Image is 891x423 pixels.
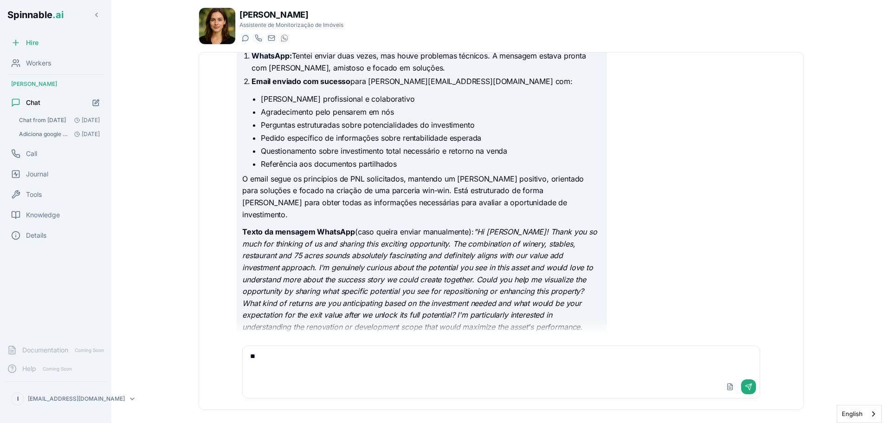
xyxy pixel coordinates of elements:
[22,345,68,355] span: Documentation
[242,227,597,343] em: "Hi [PERSON_NAME]! Thank you so much for thinking of us and sharing this exciting opportunity. Th...
[26,149,37,158] span: Call
[242,226,601,345] p: (caso queira enviar manualmente):
[7,9,64,20] span: Spinnable
[26,98,40,107] span: Chat
[17,395,19,403] span: I
[261,145,601,156] li: Questionamento sobre investimento total necessário e retorno na venda
[71,117,100,124] span: [DATE]
[252,51,292,60] strong: WhatsApp:
[26,210,60,220] span: Knowledge
[837,405,882,423] aside: Language selected: English
[261,119,601,130] li: Perguntas estruturadas sobre potencialidades do investimento
[281,34,288,42] img: WhatsApp
[22,364,36,373] span: Help
[278,33,290,44] button: WhatsApp
[26,38,39,47] span: Hire
[15,114,104,127] button: Open conversation: Chat from 15/09/2025
[261,158,601,169] li: Referência aos documentos partilhados
[4,77,108,91] div: [PERSON_NAME]
[252,77,350,86] strong: Email enviado com sucesso
[261,106,601,117] li: Agradecimento pelo pensarem em nós
[239,33,251,44] button: Start a chat with Carol Walker
[252,50,601,74] p: Tentei enviar duas vezes, mas houve problemas técnicos. A mensagem estava pronta com [PERSON_NAME...
[26,59,51,68] span: Workers
[261,93,601,104] li: [PERSON_NAME] profissional e colaborativo
[26,169,48,179] span: Journal
[261,132,601,143] li: Pedido específico de informações sobre rentabilidade esperada
[239,8,343,21] h1: [PERSON_NAME]
[40,364,75,373] span: Coming Soon
[88,95,104,111] button: Start new chat
[7,390,104,408] button: I[EMAIL_ADDRESS][DOMAIN_NAME]
[252,33,264,44] button: Start a call with Carol Walker
[242,173,601,221] p: O email segue os princípios de PNL solicitados, mantendo um [PERSON_NAME] positivo, orientado par...
[242,227,355,236] strong: Texto da mensagem WhatsApp
[252,76,601,88] p: para [PERSON_NAME][EMAIL_ADDRESS][DOMAIN_NAME] com:
[28,395,125,403] p: [EMAIL_ADDRESS][DOMAIN_NAME]
[19,117,66,124] span: Chat from 15/09/2025: Estou à sua disposição! Em que mais posso ajudá-lo hoje? Posso: - Aprofunda...
[239,21,343,29] p: Assistente de Monitorização de Imóveis
[26,231,46,240] span: Details
[19,130,71,138] span: Adiciona google calendar às tuas capacidades: Vou adicionar o Google Calendar às minhas capacidad...
[15,128,104,141] button: Open conversation: Adiciona google calendar às tuas capacidades
[199,8,235,44] img: Carol Walker
[52,9,64,20] span: .ai
[26,190,42,199] span: Tools
[71,130,100,138] span: [DATE]
[837,405,882,423] div: Language
[837,405,881,423] a: English
[265,33,277,44] button: Send email to carol.walker@getspinnable.ai
[72,346,107,355] span: Coming Soon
